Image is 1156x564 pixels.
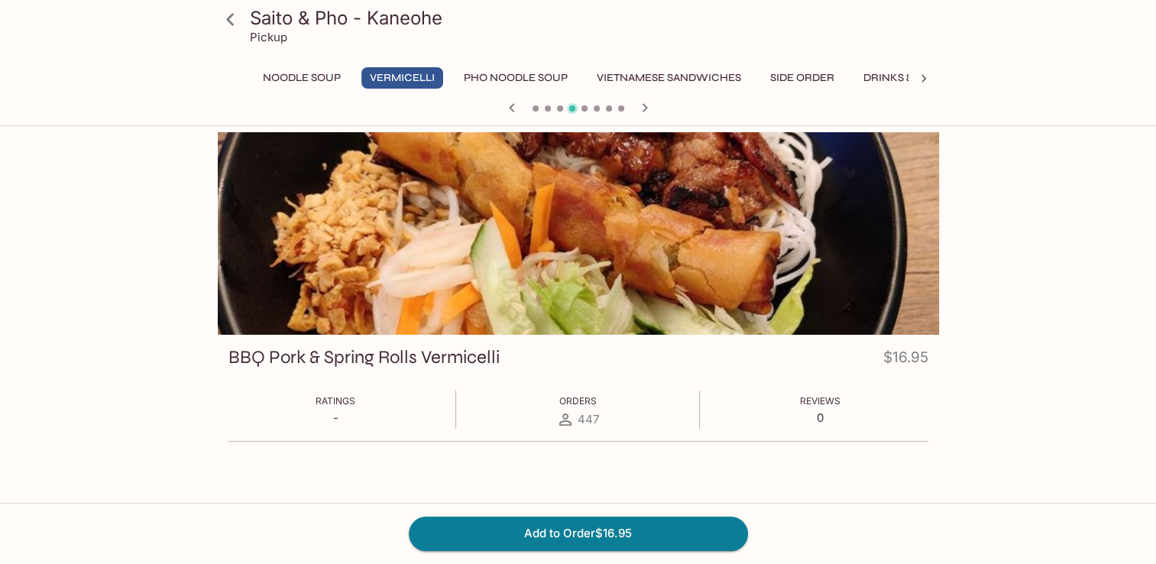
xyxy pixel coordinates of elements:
button: Vietnamese Sandwiches [588,67,750,89]
button: Noodle Soup [254,67,349,89]
p: - [316,410,355,425]
span: Orders [559,395,596,407]
h3: BBQ Pork & Spring Rolls Vermicelli [228,345,500,369]
span: Ratings [316,395,355,407]
p: 0 [800,410,840,425]
span: 447 [578,412,599,426]
button: Pho Noodle Soup [455,67,576,89]
h3: Saito & Pho - Kaneohe [250,6,933,30]
button: Side Order [762,67,843,89]
button: Add to Order$16.95 [409,517,748,550]
button: Drinks & Desserts [855,67,977,89]
div: BBQ Pork & Spring Rolls Vermicelli [218,132,939,335]
h4: $16.95 [883,345,928,375]
p: Pickup [250,30,287,44]
button: Vermicelli [361,67,443,89]
span: Reviews [800,395,840,407]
